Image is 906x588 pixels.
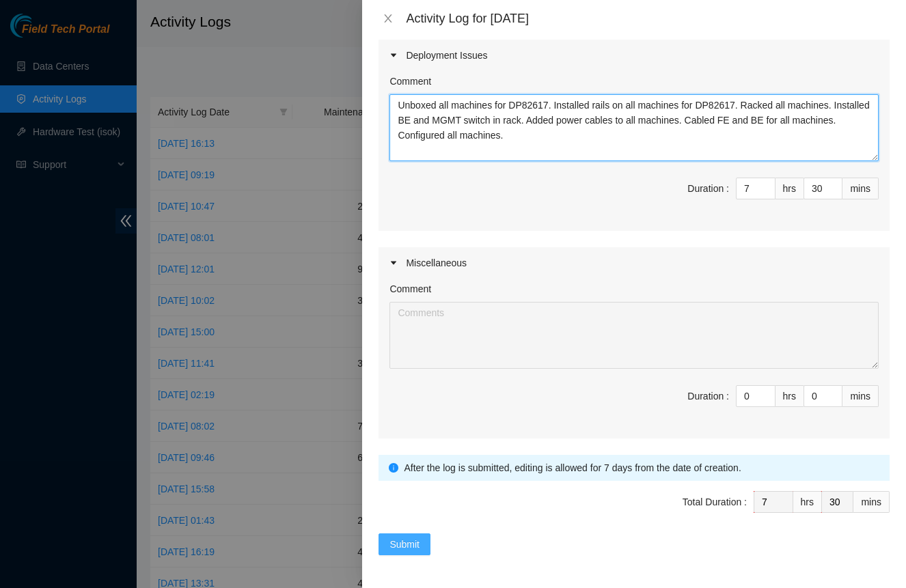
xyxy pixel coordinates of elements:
[389,51,398,59] span: caret-right
[775,178,804,199] div: hrs
[389,94,879,161] textarea: Comment
[404,460,879,475] div: After the log is submitted, editing is allowed for 7 days from the date of creation.
[842,385,879,407] div: mins
[389,259,398,267] span: caret-right
[379,533,430,555] button: Submit
[687,389,729,404] div: Duration :
[389,463,398,473] span: info-circle
[793,491,822,513] div: hrs
[389,537,420,552] span: Submit
[389,74,431,89] label: Comment
[379,12,398,25] button: Close
[775,385,804,407] div: hrs
[853,491,890,513] div: mins
[383,13,394,24] span: close
[389,302,879,369] textarea: Comment
[842,178,879,199] div: mins
[379,40,890,71] div: Deployment Issues
[406,11,890,26] div: Activity Log for [DATE]
[683,494,747,509] div: Total Duration :
[687,181,729,196] div: Duration :
[379,247,890,279] div: Miscellaneous
[389,281,431,296] label: Comment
